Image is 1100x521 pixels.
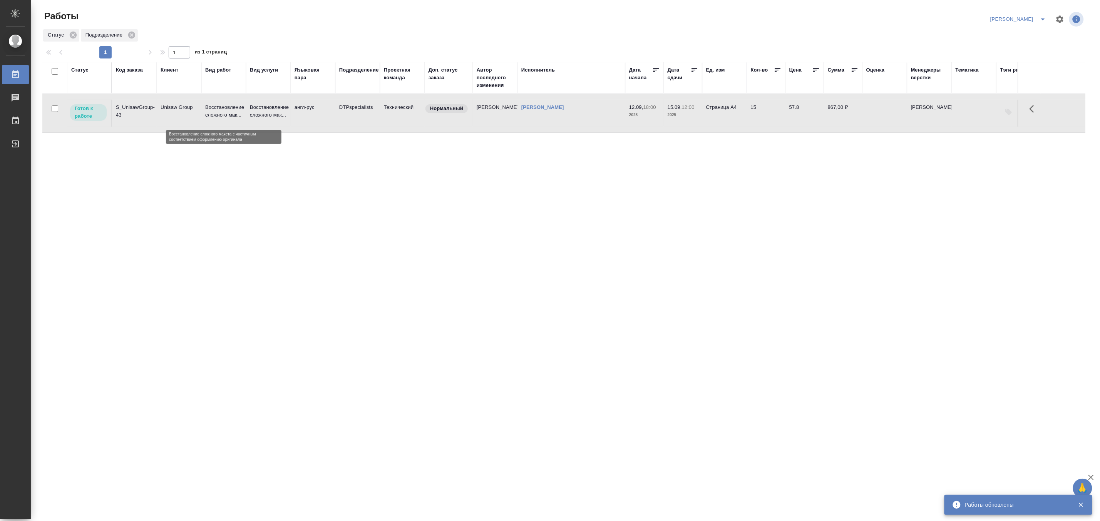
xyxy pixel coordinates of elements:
p: Подразделение [85,31,125,39]
div: Исполнитель [521,66,555,74]
div: Сумма [828,66,844,74]
td: [PERSON_NAME] [473,100,517,127]
td: DTPspecialists [335,100,380,127]
td: Технический [380,100,425,127]
div: Клиент [161,66,178,74]
button: Добавить тэги [1000,104,1017,120]
div: Тематика [956,66,979,74]
div: Вид услуги [250,66,278,74]
div: Автор последнего изменения [477,66,514,89]
td: Страница А4 [702,100,747,127]
td: 867,00 ₽ [824,100,862,127]
div: Проектная команда [384,66,421,82]
div: Дата начала [629,66,652,82]
div: Подразделение [339,66,379,74]
span: Посмотреть информацию [1069,12,1085,27]
span: Настроить таблицу [1051,10,1069,28]
td: 57.8 [785,100,824,127]
p: 12.09, [629,104,643,110]
span: 🙏 [1076,480,1089,496]
div: Статус [71,66,89,74]
p: 2025 [629,111,660,119]
p: Нормальный [430,105,463,112]
div: Доп. статус заказа [429,66,469,82]
p: 18:00 [643,104,656,110]
p: Статус [48,31,67,39]
div: Вид работ [205,66,231,74]
p: Восстановление сложного мак... [250,104,287,119]
div: Тэги работы [1000,66,1032,74]
td: 15 [747,100,785,127]
p: Готов к работе [75,105,102,120]
div: Кол-во [751,66,768,74]
div: Ед. изм [706,66,725,74]
div: Оценка [866,66,885,74]
button: Закрыть [1073,501,1089,508]
div: S_UnisawGroup-43 [116,104,153,119]
div: Исполнитель может приступить к работе [69,104,107,122]
div: Языковая пара [295,66,332,82]
button: 🙏 [1073,479,1092,498]
a: [PERSON_NAME] [521,104,564,110]
p: Unisaw Group [161,104,198,111]
div: Подразделение [81,29,138,42]
p: Восстановление сложного мак... [205,104,242,119]
div: Статус [43,29,79,42]
div: Дата сдачи [668,66,691,82]
p: 2025 [668,111,698,119]
p: 15.09, [668,104,682,110]
p: 12:00 [682,104,695,110]
div: Код заказа [116,66,143,74]
div: Работы обновлены [965,501,1067,509]
td: англ-рус [291,100,335,127]
span: Работы [42,10,79,22]
button: Здесь прячутся важные кнопки [1025,100,1043,118]
div: Менеджеры верстки [911,66,948,82]
span: из 1 страниц [195,47,227,58]
div: Цена [789,66,802,74]
div: split button [988,13,1051,25]
p: [PERSON_NAME] [911,104,948,111]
